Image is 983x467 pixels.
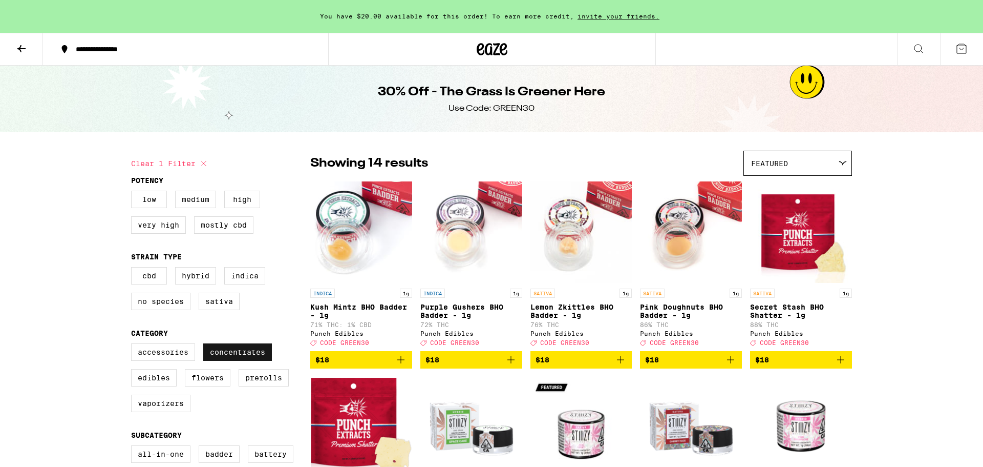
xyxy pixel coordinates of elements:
label: Edibles [131,369,177,387]
p: 1g [510,289,522,298]
p: Kush Mintz BHO Badder - 1g [310,303,412,319]
label: Medium [175,191,216,208]
div: Use Code: GREEN30 [448,103,535,114]
a: Open page for Secret Stash BHO Shatter - 1g from Punch Edibles [750,181,852,351]
p: Pink Doughnuts BHO Badder - 1g [640,303,742,319]
p: Purple Gushers BHO Badder - 1g [420,303,522,319]
p: 88% THC [750,321,852,328]
label: Accessories [131,343,195,361]
p: 86% THC [640,321,742,328]
label: Indica [224,267,265,285]
span: CODE GREEN30 [650,339,699,346]
span: Hi. Need any help? [6,7,74,15]
p: 1g [840,289,852,298]
span: CODE GREEN30 [760,339,809,346]
span: invite your friends. [574,13,663,19]
legend: Subcategory [131,431,182,439]
button: Clear 1 filter [131,151,210,176]
p: SATIVA [530,289,555,298]
p: Showing 14 results [310,155,428,172]
span: CODE GREEN30 [430,339,479,346]
h1: 30% Off - The Grass Is Greener Here [378,84,605,101]
p: 1g [730,289,742,298]
label: Very High [131,216,186,234]
img: Punch Edibles - Kush Mintz BHO Badder - 1g [310,181,412,283]
label: No Species [131,293,190,310]
div: Punch Edibles [530,330,632,337]
label: Battery [248,445,293,463]
span: $18 [315,356,329,364]
legend: Potency [131,176,163,185]
img: Punch Edibles - Secret Stash BHO Shatter - 1g [750,181,852,283]
label: Badder [199,445,240,463]
button: Add to bag [420,351,522,369]
span: CODE GREEN30 [320,339,369,346]
label: Low [131,191,167,208]
label: High [224,191,260,208]
p: 72% THC [420,321,522,328]
a: Open page for Lemon Zkittles BHO Badder - 1g from Punch Edibles [530,181,632,351]
label: Mostly CBD [194,216,253,234]
button: Add to bag [640,351,742,369]
label: Vaporizers [131,395,190,412]
button: Add to bag [530,351,632,369]
p: 1g [619,289,632,298]
p: SATIVA [750,289,775,298]
label: Sativa [199,293,240,310]
p: Lemon Zkittles BHO Badder - 1g [530,303,632,319]
p: 71% THC: 1% CBD [310,321,412,328]
p: SATIVA [640,289,665,298]
span: $18 [536,356,549,364]
label: Hybrid [175,267,216,285]
label: All-In-One [131,445,190,463]
button: Add to bag [310,351,412,369]
label: Flowers [185,369,230,387]
div: Punch Edibles [640,330,742,337]
div: Punch Edibles [420,330,522,337]
legend: Category [131,329,168,337]
button: Add to bag [750,351,852,369]
a: Open page for Purple Gushers BHO Badder - 1g from Punch Edibles [420,181,522,351]
span: You have $20.00 available for this order! To earn more credit, [320,13,574,19]
div: Punch Edibles [750,330,852,337]
span: CODE GREEN30 [540,339,589,346]
p: INDICA [310,289,335,298]
div: Punch Edibles [310,330,412,337]
span: $18 [755,356,769,364]
img: Punch Edibles - Pink Doughnuts BHO Badder - 1g [640,181,742,283]
img: Punch Edibles - Lemon Zkittles BHO Badder - 1g [530,181,632,283]
label: Prerolls [239,369,289,387]
a: Open page for Pink Doughnuts BHO Badder - 1g from Punch Edibles [640,181,742,351]
span: $18 [425,356,439,364]
p: INDICA [420,289,445,298]
span: Featured [751,159,788,168]
span: $18 [645,356,659,364]
p: 76% THC [530,321,632,328]
p: 1g [400,289,412,298]
legend: Strain Type [131,253,182,261]
p: Secret Stash BHO Shatter - 1g [750,303,852,319]
img: Punch Edibles - Purple Gushers BHO Badder - 1g [420,181,522,283]
a: Open page for Kush Mintz BHO Badder - 1g from Punch Edibles [310,181,412,351]
label: Concentrates [203,343,272,361]
label: CBD [131,267,167,285]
